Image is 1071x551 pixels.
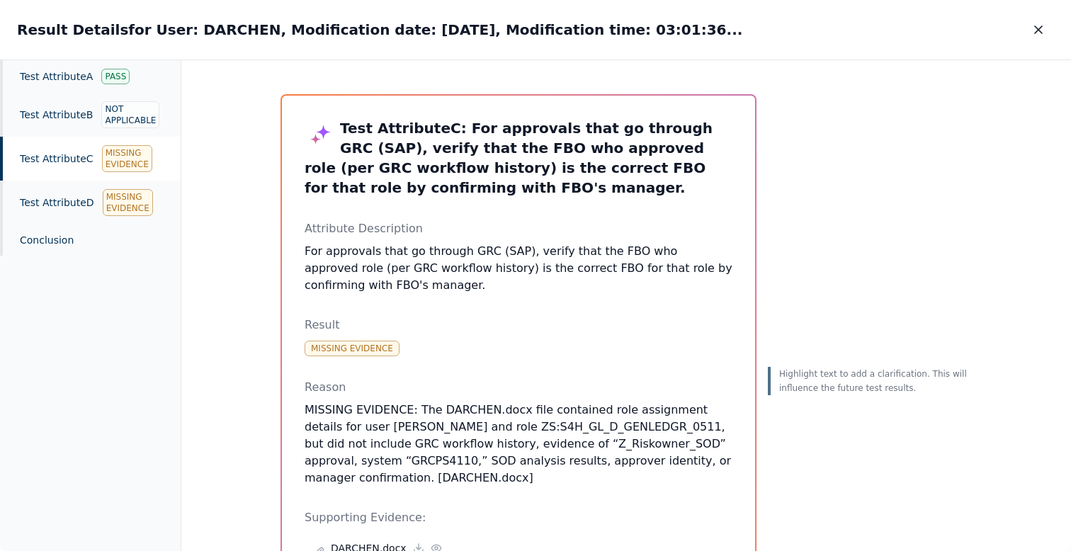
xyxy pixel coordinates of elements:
div: Not Applicable [101,101,159,128]
p: Highlight text to add a clarification. This will influence the future test results. [779,367,972,395]
p: Reason [305,379,732,396]
p: For approvals that go through GRC (SAP), verify that the FBO who approved role (per GRC workflow ... [305,243,732,294]
div: Missing Evidence [305,341,399,356]
div: Missing Evidence [103,189,153,216]
p: Attribute Description [305,220,732,237]
div: Missing Evidence [102,145,152,172]
p: MISSING EVIDENCE: The DARCHEN.docx file contained role assignment details for user [PERSON_NAME] ... [305,402,732,487]
h3: Test Attribute C : For approvals that go through GRC (SAP), verify that the FBO who approved role... [305,118,732,198]
p: Supporting Evidence: [305,509,732,526]
p: Result [305,317,732,334]
h2: Result Details for User: DARCHEN, Modification date: [DATE], Modification time: 03:01:36... [17,20,742,40]
div: Pass [101,69,130,84]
